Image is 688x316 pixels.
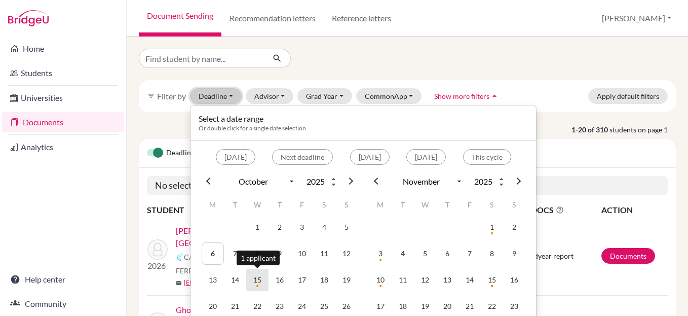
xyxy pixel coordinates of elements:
span: Show more filters [434,92,489,100]
div: 1 applicant [237,251,280,265]
button: Apply default filters [588,88,668,104]
img: Common App logo [176,253,184,261]
input: Find student by name... [139,49,264,68]
button: [DATE] [350,149,390,165]
th: S [503,194,525,216]
td: 8 [481,242,503,265]
td: 9 [503,242,525,265]
td: 14 [458,269,481,291]
td: 13 [202,269,224,291]
a: Home [2,39,124,59]
td: 12 [414,269,436,291]
i: arrow_drop_up [489,91,500,101]
td: 14 [224,269,246,291]
td: 9 [269,242,291,265]
td: 3 [369,242,392,265]
td: 11 [392,269,414,291]
a: Universities [2,88,124,108]
td: 4 [392,242,414,265]
img: Castro Montvelisky, Sofía [147,239,168,260]
th: T [436,194,458,216]
td: 11 [313,242,335,265]
td: 10 [291,242,313,265]
button: Next deadline [272,149,333,165]
td: 12 [335,242,358,265]
td: 18 [313,269,335,291]
th: ACTION [601,203,668,217]
th: T [392,194,414,216]
a: Community [2,294,124,314]
a: Ghosh, [PERSON_NAME] [176,304,265,316]
td: 2 [269,216,291,238]
a: Help center [2,269,124,290]
th: T [224,194,246,216]
th: STUDENT [147,203,305,217]
span: FERPA [176,265,225,276]
strong: 1-20 of 310 [571,124,609,135]
td: 6 [202,242,224,265]
td: 15 [481,269,503,291]
th: W [246,194,269,216]
td: 17 [291,269,313,291]
th: S [481,194,503,216]
button: [DATE] [216,149,255,165]
th: M [202,194,224,216]
td: 5 [335,216,358,238]
td: 5 [414,242,436,265]
td: 3 [291,216,313,238]
th: S [335,194,358,216]
td: 15 [246,269,269,291]
td: 19 [335,269,358,291]
th: W [414,194,436,216]
a: [EMAIL_ADDRESS][DOMAIN_NAME] [184,278,286,287]
td: 2 [503,216,525,238]
img: Bridge-U [8,10,49,26]
td: 16 [269,269,291,291]
td: 10 [369,269,392,291]
td: 16 [503,269,525,291]
a: Students [2,63,124,83]
th: S [313,194,335,216]
button: Advisor [246,88,294,104]
h5: No selected deadline [147,176,668,195]
td: 8 [246,242,269,265]
td: 6 [436,242,458,265]
span: students on page 1 [609,124,676,135]
th: M [369,194,392,216]
button: [PERSON_NAME] [597,9,676,28]
span: CAID 44712007 [184,252,236,262]
button: CommonApp [356,88,422,104]
a: [PERSON_NAME] [PERSON_NAME][GEOGRAPHIC_DATA] [176,225,312,249]
span: mail [176,280,182,286]
span: Deadline view is on [166,147,227,159]
i: filter_list [147,92,155,100]
a: Documents [601,248,655,264]
button: Grad Year [297,88,352,104]
span: Or double click for a single date selection [199,124,306,132]
td: 7 [224,242,246,265]
td: 13 [436,269,458,291]
button: Show more filtersarrow_drop_up [426,88,508,104]
span: School midyear report [503,251,574,261]
button: [DATE] [406,149,446,165]
button: This cycle [463,149,511,165]
button: Deadline [190,88,242,104]
td: 1 [246,216,269,238]
td: 1 [481,216,503,238]
td: 7 [458,242,481,265]
th: T [269,194,291,216]
span: PENDING DOCS [493,204,600,216]
th: F [458,194,481,216]
th: F [291,194,313,216]
a: Analytics [2,137,124,157]
p: 2026 [147,260,168,272]
h6: Select a date range [199,114,306,123]
td: 4 [313,216,335,238]
a: Documents [2,112,124,132]
span: Filter by [157,91,186,101]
